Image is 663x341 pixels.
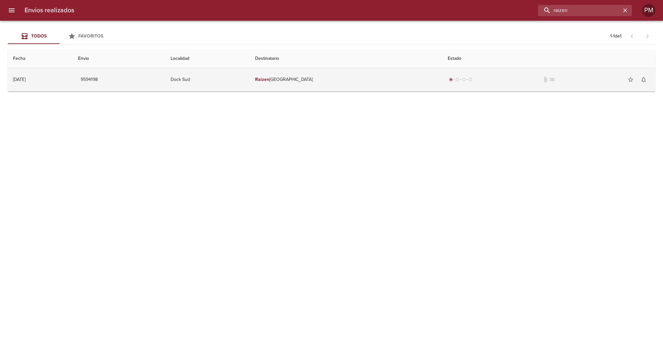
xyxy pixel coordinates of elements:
[542,76,549,83] span: No tiene documentos adjuntos
[4,3,19,18] button: menu
[8,49,73,68] th: Fecha
[25,5,74,16] h6: Envios realizados
[642,4,655,17] div: Abrir información de usuario
[250,49,442,68] th: Destinatario
[610,33,622,39] p: 1 - 1 de 1
[250,68,442,91] td: [GEOGRAPHIC_DATA]
[637,73,650,86] button: Activar notificaciones
[468,78,472,82] span: radio_button_unchecked
[255,77,269,82] em: Raizen
[455,78,459,82] span: radio_button_unchecked
[642,4,655,17] div: PM
[81,76,98,84] span: 9594198
[624,73,637,86] button: Agregar a favoritos
[8,49,655,92] table: Tabla de envíos del cliente
[8,28,111,44] div: Tabs Envios
[78,74,100,86] button: 9594198
[73,49,165,68] th: Envio
[640,76,647,83] span: notifications_none
[31,33,47,39] span: Todos
[640,28,655,44] span: Pagina siguiente
[462,78,466,82] span: radio_button_unchecked
[627,76,634,83] span: star_border
[443,49,655,68] th: Estado
[448,76,474,83] div: Generado
[549,76,555,83] span: No tiene pedido asociado
[13,77,26,82] div: [DATE]
[449,78,453,82] span: radio_button_checked
[78,33,103,39] span: Favoritos
[538,5,621,16] input: buscar
[165,68,250,91] td: Dock Sud
[165,49,250,68] th: Localidad
[624,33,640,39] span: Pagina anterior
